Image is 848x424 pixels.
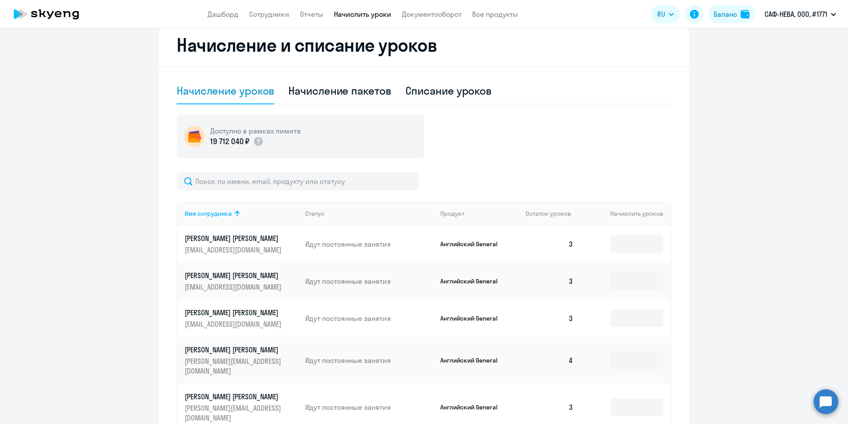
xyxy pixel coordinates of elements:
button: САФ-НЕВА, ООО, #1771 [760,4,840,25]
p: [EMAIL_ADDRESS][DOMAIN_NAME] [185,319,284,329]
p: [EMAIL_ADDRESS][DOMAIN_NAME] [185,245,284,255]
button: RU [651,5,680,23]
div: Начисление пакетов [288,84,391,98]
td: 3 [519,263,580,300]
td: 3 [519,225,580,263]
input: Поиск по имени, email, продукту или статусу [177,172,419,190]
span: Остаток уроков [526,210,571,218]
div: Имя сотрудника [185,210,232,218]
td: 4 [519,337,580,384]
div: Статус [305,210,324,218]
a: [PERSON_NAME] [PERSON_NAME][EMAIL_ADDRESS][DOMAIN_NAME] [185,271,298,292]
div: Статус [305,210,433,218]
p: [PERSON_NAME][EMAIL_ADDRESS][DOMAIN_NAME] [185,356,284,376]
p: Английский General [440,403,507,411]
span: RU [657,9,665,19]
a: Дашборд [208,10,238,19]
a: [PERSON_NAME] [PERSON_NAME][EMAIL_ADDRESS][DOMAIN_NAME] [185,308,298,329]
p: [EMAIL_ADDRESS][DOMAIN_NAME] [185,282,284,292]
a: [PERSON_NAME] [PERSON_NAME][EMAIL_ADDRESS][DOMAIN_NAME] [185,233,298,255]
h5: Доступно в рамках лимита [210,126,301,136]
button: Балансbalance [708,5,755,23]
p: [PERSON_NAME] [PERSON_NAME] [185,308,284,317]
p: [PERSON_NAME] [PERSON_NAME] [185,233,284,243]
p: Идут постоянные занятия [305,313,433,323]
p: Английский General [440,356,507,364]
a: Документооборот [402,10,462,19]
p: [PERSON_NAME] [PERSON_NAME] [185,392,284,401]
p: Английский General [440,314,507,322]
div: Остаток уроков [526,210,580,218]
p: Английский General [440,277,507,285]
p: Идут постоянные занятия [305,402,433,412]
a: [PERSON_NAME] [PERSON_NAME][PERSON_NAME][EMAIL_ADDRESS][DOMAIN_NAME] [185,345,298,376]
p: [PERSON_NAME][EMAIL_ADDRESS][DOMAIN_NAME] [185,403,284,423]
div: Продукт [440,210,464,218]
div: Списание уроков [405,84,492,98]
p: Идут постоянные занятия [305,276,433,286]
p: [PERSON_NAME] [PERSON_NAME] [185,271,284,280]
p: Идут постоянные занятия [305,355,433,365]
div: Баланс [714,9,737,19]
a: Все продукты [472,10,518,19]
a: [PERSON_NAME] [PERSON_NAME][PERSON_NAME][EMAIL_ADDRESS][DOMAIN_NAME] [185,392,298,423]
img: wallet-circle.png [184,126,205,147]
div: Имя сотрудника [185,210,298,218]
a: Сотрудники [249,10,289,19]
div: Начисление уроков [177,84,274,98]
p: Английский General [440,240,507,248]
h2: Начисление и списание уроков [177,34,671,56]
td: 3 [519,300,580,337]
a: Отчеты [300,10,323,19]
p: САФ-НЕВА, ООО, #1771 [765,9,827,19]
p: 19 712 040 ₽ [210,136,250,147]
p: Идут постоянные занятия [305,239,433,249]
img: balance [741,10,750,19]
p: [PERSON_NAME] [PERSON_NAME] [185,345,284,355]
th: Начислить уроков [580,202,670,225]
a: Начислить уроки [334,10,391,19]
div: Продукт [440,210,519,218]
